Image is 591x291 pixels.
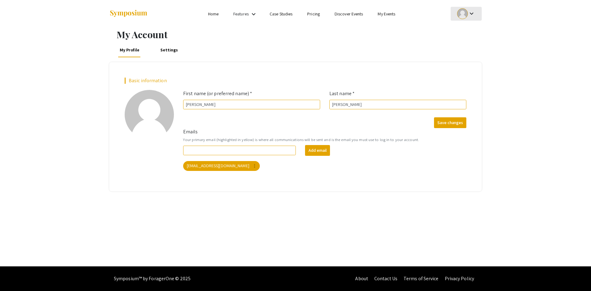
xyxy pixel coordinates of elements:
[109,10,148,18] img: Symposium by ForagerOne
[252,163,257,169] mat-icon: more_vert
[434,117,466,128] button: Save changes
[183,160,466,172] mat-chip-list: Your emails
[378,11,395,17] a: My Events
[374,275,397,282] a: Contact Us
[451,7,482,21] button: Expand account dropdown
[183,128,198,135] label: Emails
[183,161,260,171] mat-chip: [EMAIL_ADDRESS][DOMAIN_NAME]
[233,11,249,17] a: Features
[305,145,330,156] button: Add email
[250,10,257,18] mat-icon: Expand Features list
[183,137,466,143] small: Your primary email (highlighted in yellow) is where all communications will be sent and is the em...
[125,78,466,83] h2: Basic information
[5,263,26,286] iframe: Chat
[183,90,252,97] label: First name (or preferred name) *
[159,42,179,57] a: Settings
[270,11,292,17] a: Case Studies
[208,11,219,17] a: Home
[404,275,439,282] a: Terms of Service
[118,42,141,57] a: My Profile
[117,29,482,40] h1: My Account
[355,275,368,282] a: About
[335,11,363,17] a: Discover Events
[329,90,355,97] label: Last name *
[445,275,474,282] a: Privacy Policy
[307,11,320,17] a: Pricing
[468,10,475,17] mat-icon: Expand account dropdown
[182,160,261,172] app-email-chip: Your primary email
[114,266,191,291] div: Symposium™ by ForagerOne © 2025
